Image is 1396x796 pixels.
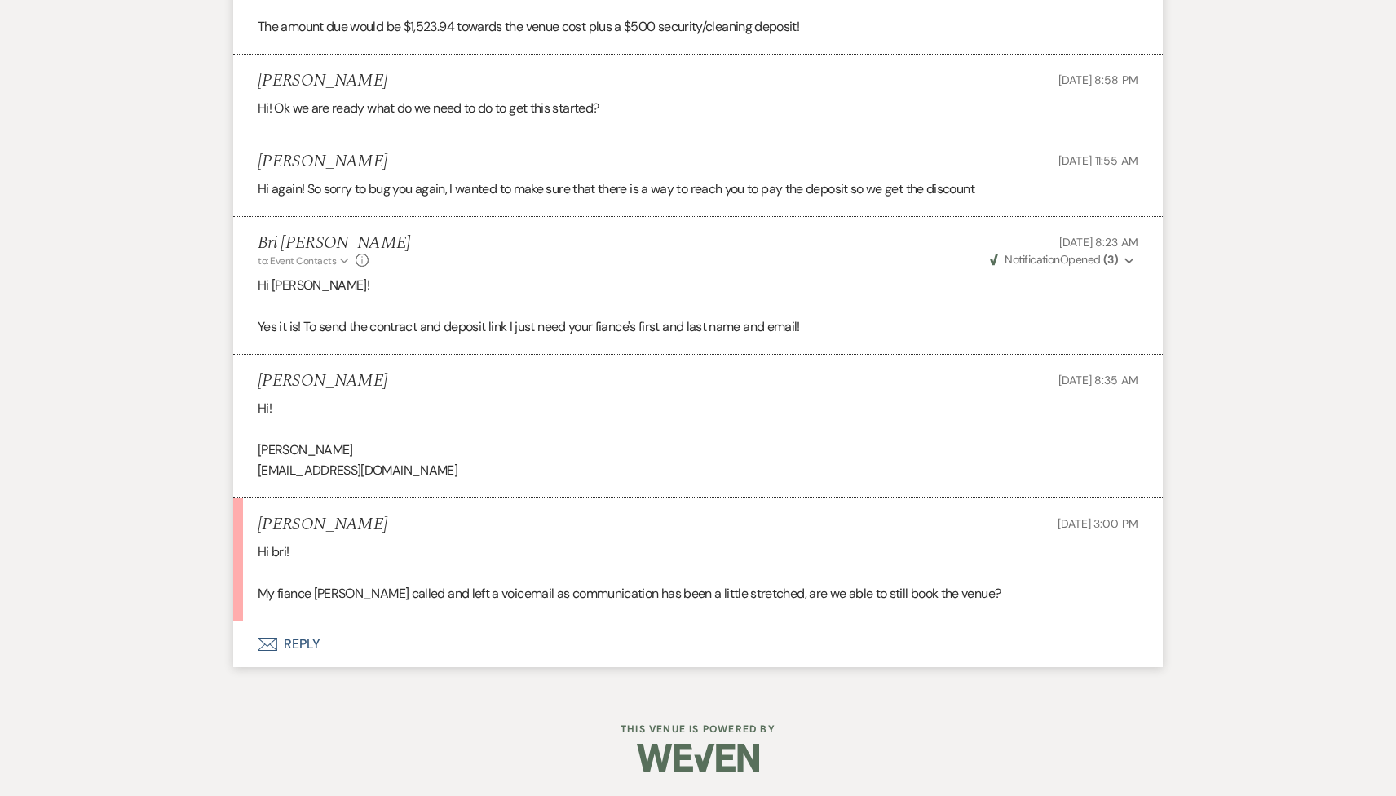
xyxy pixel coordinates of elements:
button: NotificationOpened (3) [987,251,1138,268]
p: The amount due would be $1,523.94 towards the venue cost plus a $500 security/cleaning deposit! [258,16,1138,38]
strong: ( 3 ) [1103,252,1118,267]
span: Notification [1005,252,1059,267]
p: Hi [PERSON_NAME]! [258,275,1138,296]
span: [DATE] 3:00 PM [1058,516,1138,531]
p: Yes it is! To send the contract and deposit link I just need your fiance's first and last name an... [258,316,1138,338]
button: Reply [233,621,1163,667]
h5: [PERSON_NAME] [258,515,387,535]
p: Hi bri! [258,542,1138,563]
p: [PERSON_NAME] [258,440,1138,461]
h5: [PERSON_NAME] [258,152,387,172]
span: to: Event Contacts [258,254,336,268]
p: Hi again! So sorry to bug you again, I wanted to make sure that there is a way to reach you to pa... [258,179,1138,200]
span: [DATE] 11:55 AM [1058,153,1138,168]
h5: [PERSON_NAME] [258,71,387,91]
button: to: Event Contacts [258,254,351,268]
span: [DATE] 8:35 AM [1058,373,1138,387]
h5: Bri [PERSON_NAME] [258,233,411,254]
p: Hi! [258,398,1138,419]
span: [DATE] 8:58 PM [1058,73,1138,87]
h5: [PERSON_NAME] [258,371,387,391]
p: My fiance [PERSON_NAME] called and left a voicemail as communication has been a little stretched,... [258,583,1138,604]
span: [DATE] 8:23 AM [1059,235,1138,250]
span: Opened [990,252,1118,267]
p: Hi! Ok we are ready what do we need to do to get this started? [258,98,1138,119]
img: Weven Logo [637,729,759,786]
p: [EMAIL_ADDRESS][DOMAIN_NAME] [258,460,1138,481]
